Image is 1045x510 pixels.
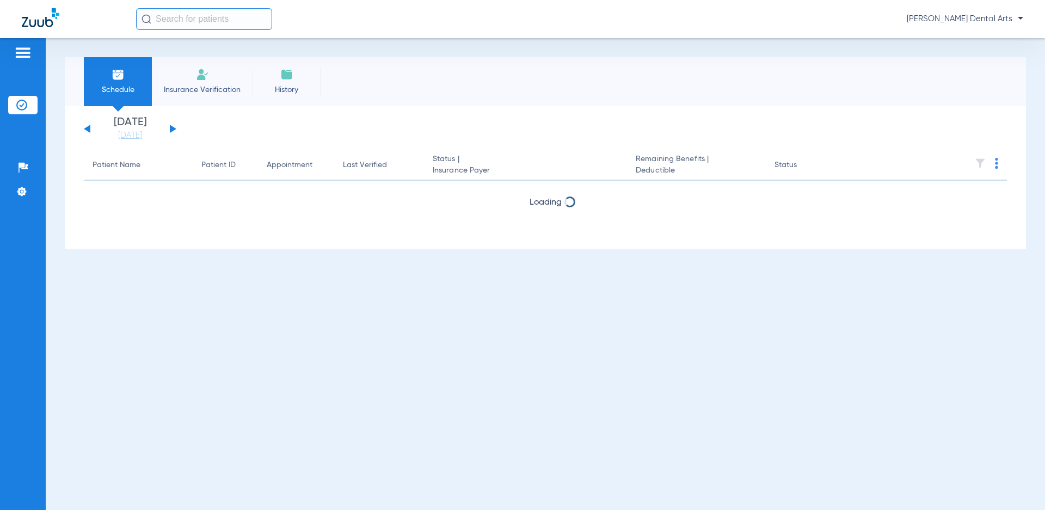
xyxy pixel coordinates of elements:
[142,14,151,24] img: Search Icon
[995,158,998,169] img: group-dot-blue.svg
[201,159,236,171] div: Patient ID
[112,68,125,81] img: Schedule
[267,159,312,171] div: Appointment
[907,14,1023,24] span: [PERSON_NAME] Dental Arts
[97,130,163,141] a: [DATE]
[22,8,59,27] img: Zuub Logo
[160,84,244,95] span: Insurance Verification
[530,227,562,236] span: Loading
[92,84,144,95] span: Schedule
[424,150,627,181] th: Status |
[636,165,757,176] span: Deductible
[201,159,249,171] div: Patient ID
[975,158,986,169] img: filter.svg
[530,198,562,207] span: Loading
[196,68,209,81] img: Manual Insurance Verification
[343,159,415,171] div: Last Verified
[280,68,293,81] img: History
[93,159,184,171] div: Patient Name
[14,46,32,59] img: hamburger-icon
[136,8,272,30] input: Search for patients
[261,84,312,95] span: History
[627,150,765,181] th: Remaining Benefits |
[93,159,140,171] div: Patient Name
[267,159,325,171] div: Appointment
[343,159,387,171] div: Last Verified
[766,150,839,181] th: Status
[433,165,618,176] span: Insurance Payer
[97,117,163,141] li: [DATE]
